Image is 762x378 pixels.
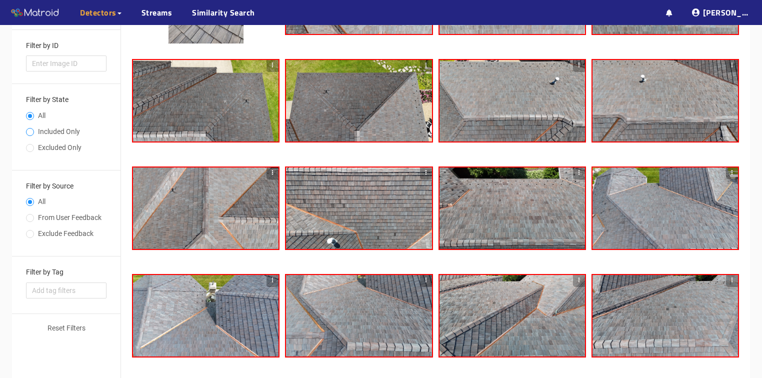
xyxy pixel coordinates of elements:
span: All [34,111,49,119]
button: Reset Filters [23,320,110,336]
span: Reset Filters [47,322,85,333]
span: Exclude Feedback [34,229,97,237]
a: Streams [141,6,172,18]
span: Included Only [34,127,84,135]
input: Enter Image ID [26,55,106,71]
h3: Filter by State [26,96,106,103]
span: All [34,197,49,205]
span: Excluded Only [34,143,85,151]
h3: Filter by Source [26,182,106,190]
h3: Filter by ID [26,42,106,49]
img: Matroid logo [10,5,60,20]
span: From User Feedback [34,213,105,221]
a: Similarity Search [192,6,255,18]
h3: Filter by Tag [26,268,106,276]
span: Add tag filters [32,285,100,296]
span: Detectors [80,6,116,18]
